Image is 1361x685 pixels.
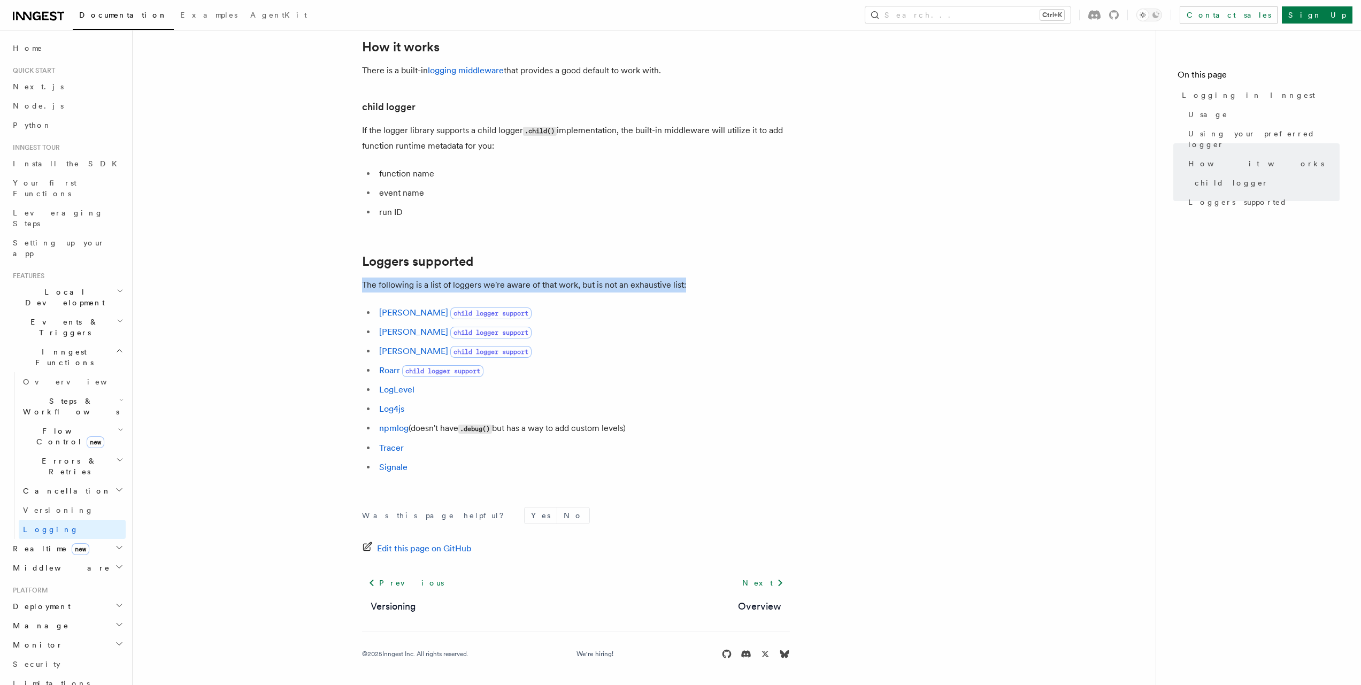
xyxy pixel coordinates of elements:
[9,173,126,203] a: Your first Functions
[379,462,407,472] a: Signale
[1184,154,1340,173] a: How it works
[79,11,167,19] span: Documentation
[362,254,473,269] a: Loggers supported
[13,660,60,668] span: Security
[9,203,126,233] a: Leveraging Steps
[450,346,532,358] span: child logger support
[523,127,557,136] code: .child()
[1178,68,1340,86] h4: On this page
[9,272,44,280] span: Features
[23,506,94,514] span: Versioning
[1188,109,1228,120] span: Usage
[244,3,313,29] a: AgentKit
[9,77,126,96] a: Next.js
[379,404,404,414] a: Log4js
[9,597,126,616] button: Deployment
[1184,105,1340,124] a: Usage
[376,166,790,181] li: function name
[23,525,79,534] span: Logging
[376,421,790,436] li: (doesn't have but has a way to add custom levels)
[72,543,89,555] span: new
[19,456,116,477] span: Errors & Retries
[362,278,790,293] p: The following is a list of loggers we're aware of that work, but is not an exhaustive list:
[371,599,416,614] a: Versioning
[1188,128,1340,150] span: Using your preferred logger
[250,11,307,19] span: AgentKit
[9,282,126,312] button: Local Development
[9,154,126,173] a: Install the SDK
[377,541,472,556] span: Edit this page on GitHub
[13,102,64,110] span: Node.js
[9,616,126,635] button: Manage
[428,65,504,75] a: logging middleware
[9,39,126,58] a: Home
[180,11,237,19] span: Examples
[362,99,416,114] a: child logger
[13,121,52,129] span: Python
[19,372,126,391] a: Overview
[1182,90,1315,101] span: Logging in Inngest
[458,425,492,434] code: .debug()
[19,426,118,447] span: Flow Control
[9,543,89,554] span: Realtime
[736,573,790,592] a: Next
[13,159,124,168] span: Install the SDK
[1040,10,1064,20] kbd: Ctrl+K
[402,365,483,377] span: child logger support
[13,209,103,228] span: Leveraging Steps
[379,307,448,318] a: [PERSON_NAME]
[379,365,400,375] a: Roarr
[1190,173,1340,193] a: child logger
[13,179,76,198] span: Your first Functions
[9,372,126,539] div: Inngest Functions
[9,66,55,75] span: Quick start
[19,481,126,501] button: Cancellation
[19,451,126,481] button: Errors & Retries
[576,650,613,658] a: We're hiring!
[13,43,43,53] span: Home
[9,312,126,342] button: Events & Triggers
[9,342,126,372] button: Inngest Functions
[362,510,511,521] p: Was this page helpful?
[13,82,64,91] span: Next.js
[9,143,60,152] span: Inngest tour
[450,307,532,319] span: child logger support
[362,573,450,592] a: Previous
[73,3,174,30] a: Documentation
[9,655,126,674] a: Security
[19,486,111,496] span: Cancellation
[1188,197,1287,207] span: Loggers supported
[23,378,133,386] span: Overview
[1184,124,1340,154] a: Using your preferred logger
[379,384,414,395] a: LogLevel
[9,116,126,135] a: Python
[362,541,472,556] a: Edit this page on GitHub
[525,507,557,524] button: Yes
[379,346,448,356] a: [PERSON_NAME]
[557,507,589,524] button: No
[19,421,126,451] button: Flow Controlnew
[9,233,126,263] a: Setting up your app
[9,635,126,655] button: Monitor
[865,6,1071,24] button: Search...Ctrl+K
[450,327,532,338] span: child logger support
[1195,178,1268,188] span: child logger
[379,327,448,337] a: [PERSON_NAME]
[9,563,110,573] span: Middleware
[9,347,116,368] span: Inngest Functions
[1188,158,1324,169] span: How it works
[362,63,790,78] p: There is a built-in that provides a good default to work with.
[379,443,404,453] a: Tracer
[9,620,69,631] span: Manage
[1178,86,1340,105] a: Logging in Inngest
[19,501,126,520] a: Versioning
[19,391,126,421] button: Steps & Workflows
[362,650,468,658] div: © 2025 Inngest Inc. All rights reserved.
[9,539,126,558] button: Realtimenew
[174,3,244,29] a: Examples
[9,640,63,650] span: Monitor
[9,287,117,308] span: Local Development
[1180,6,1278,24] a: Contact sales
[19,520,126,539] a: Logging
[87,436,104,448] span: new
